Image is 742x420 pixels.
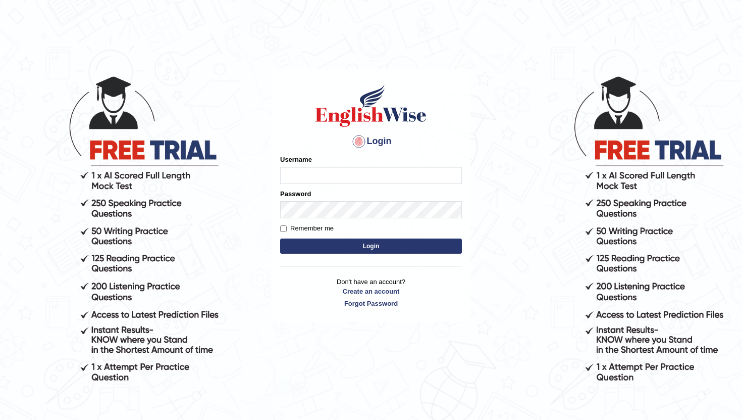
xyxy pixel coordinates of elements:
[280,223,334,234] label: Remember me
[280,287,462,296] a: Create an account
[280,189,311,199] label: Password
[313,83,429,128] img: Logo of English Wise sign in for intelligent practice with AI
[280,225,287,232] input: Remember me
[280,277,462,308] p: Don't have an account?
[280,299,462,308] a: Forgot Password
[280,133,462,150] h4: Login
[280,155,312,164] label: Username
[280,239,462,254] button: Login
